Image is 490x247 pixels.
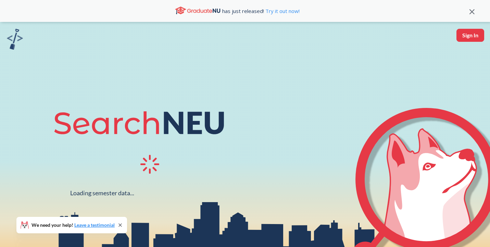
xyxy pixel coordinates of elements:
[264,8,300,14] a: Try it out now!
[456,29,484,42] button: Sign In
[74,222,115,228] a: Leave a testimonial
[7,29,23,52] a: sandbox logo
[70,189,134,197] div: Loading semester data...
[222,7,300,15] span: has just released!
[32,223,115,227] span: We need your help!
[7,29,23,50] img: sandbox logo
